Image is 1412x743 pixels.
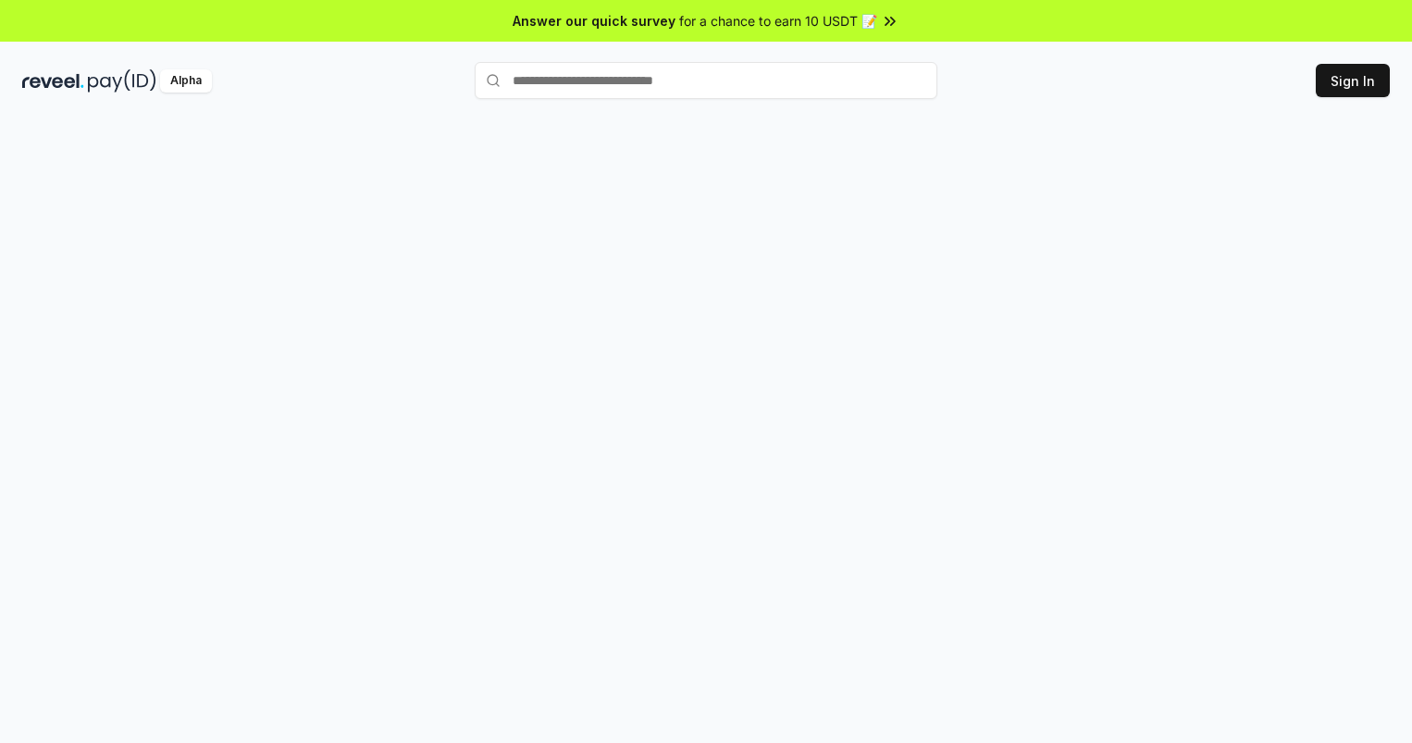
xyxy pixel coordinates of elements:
img: pay_id [88,69,156,93]
span: for a chance to earn 10 USDT 📝 [679,11,877,31]
div: Alpha [160,69,212,93]
img: reveel_dark [22,69,84,93]
button: Sign In [1316,64,1390,97]
span: Answer our quick survey [513,11,675,31]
